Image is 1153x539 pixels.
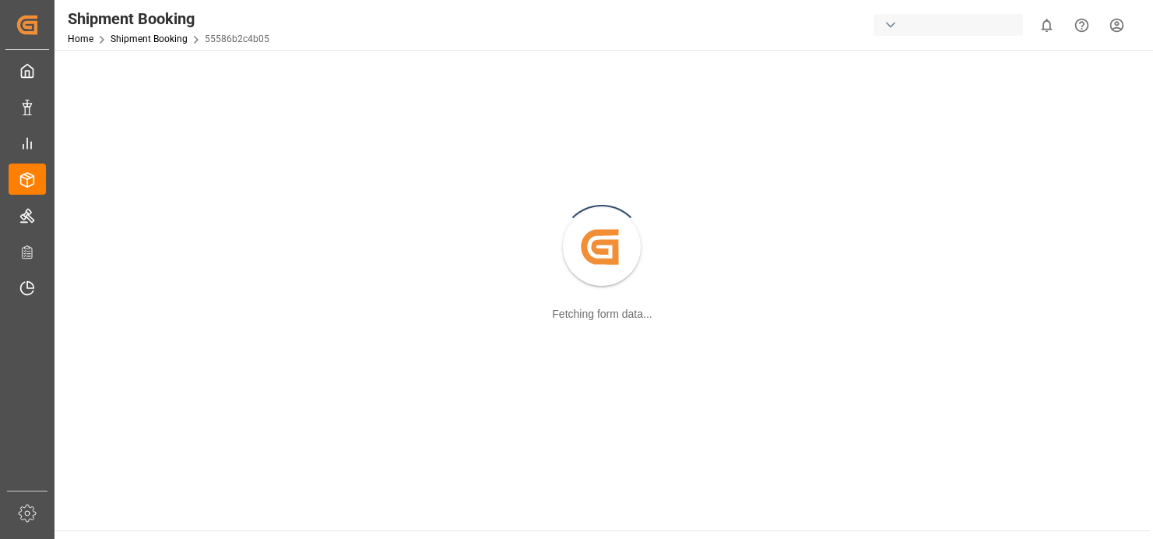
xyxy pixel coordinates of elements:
[1064,8,1099,43] button: Help Center
[111,33,188,44] a: Shipment Booking
[552,306,652,322] div: Fetching form data...
[1029,8,1064,43] button: show 0 new notifications
[68,7,269,30] div: Shipment Booking
[68,33,93,44] a: Home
